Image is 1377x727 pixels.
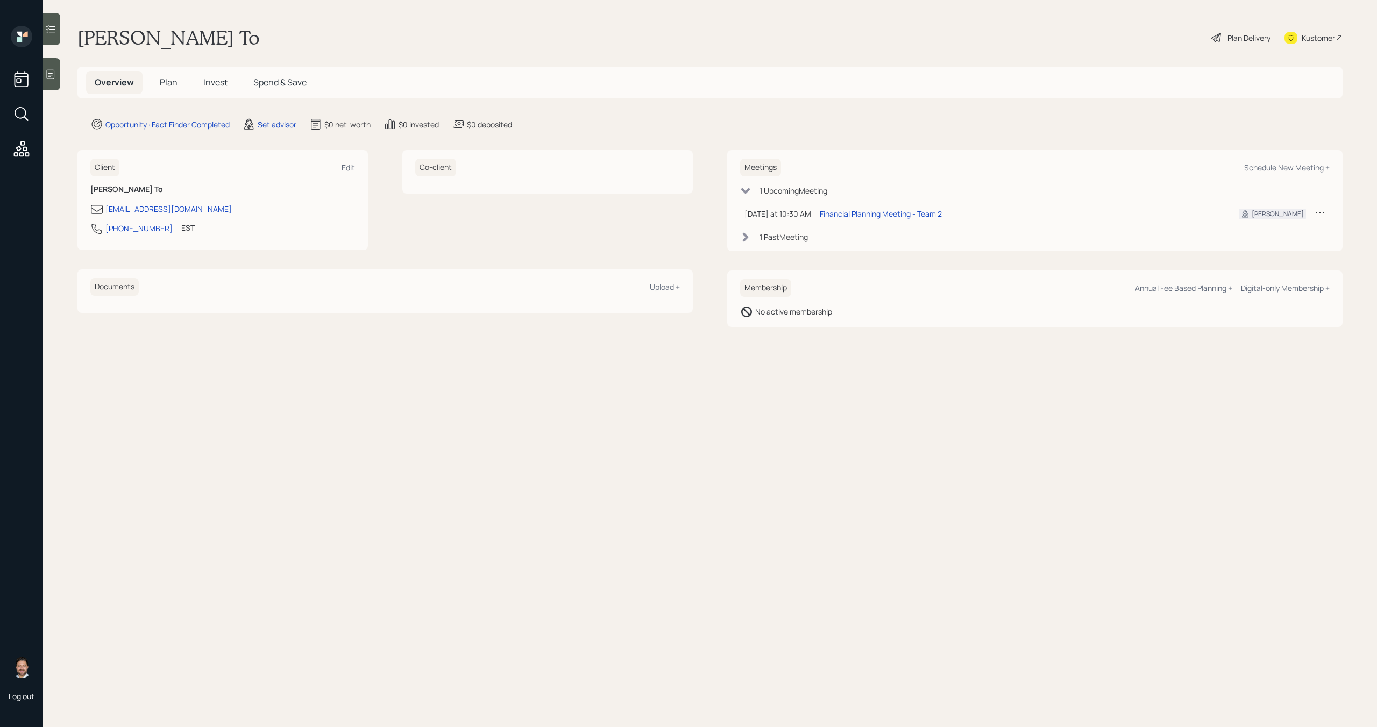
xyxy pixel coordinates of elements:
[11,657,32,678] img: michael-russo-headshot.png
[90,278,139,296] h6: Documents
[650,282,680,292] div: Upload +
[90,159,119,176] h6: Client
[415,159,456,176] h6: Co-client
[105,223,173,234] div: [PHONE_NUMBER]
[181,222,195,233] div: EST
[95,76,134,88] span: Overview
[77,26,260,49] h1: [PERSON_NAME] To
[342,162,355,173] div: Edit
[760,231,808,243] div: 1 Past Meeting
[740,159,781,176] h6: Meetings
[1227,32,1270,44] div: Plan Delivery
[755,306,832,317] div: No active membership
[258,119,296,130] div: Set advisor
[820,208,942,219] div: Financial Planning Meeting - Team 2
[1241,283,1330,293] div: Digital-only Membership +
[1135,283,1232,293] div: Annual Fee Based Planning +
[1252,209,1304,219] div: [PERSON_NAME]
[105,203,232,215] div: [EMAIL_ADDRESS][DOMAIN_NAME]
[399,119,439,130] div: $0 invested
[90,185,355,194] h6: [PERSON_NAME] To
[760,185,827,196] div: 1 Upcoming Meeting
[9,691,34,701] div: Log out
[324,119,371,130] div: $0 net-worth
[160,76,178,88] span: Plan
[253,76,307,88] span: Spend & Save
[740,279,791,297] h6: Membership
[1244,162,1330,173] div: Schedule New Meeting +
[467,119,512,130] div: $0 deposited
[203,76,228,88] span: Invest
[105,119,230,130] div: Opportunity · Fact Finder Completed
[744,208,811,219] div: [DATE] at 10:30 AM
[1302,32,1335,44] div: Kustomer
